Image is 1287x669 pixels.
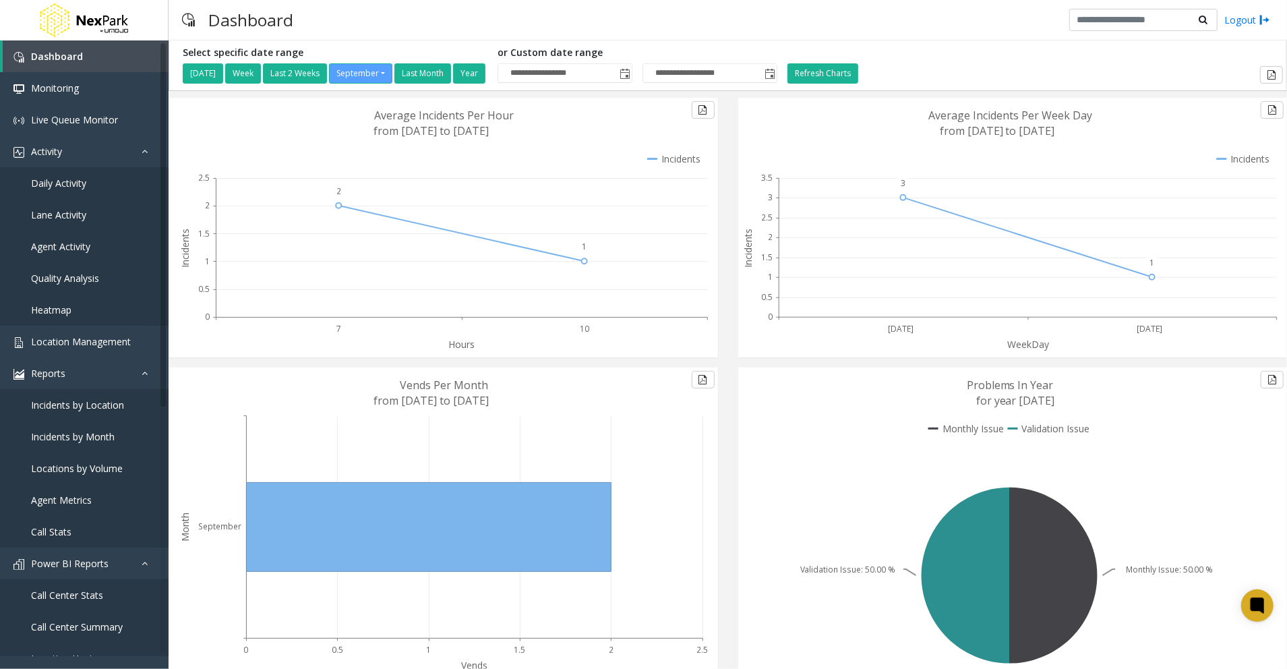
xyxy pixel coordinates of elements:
button: [DATE] [183,63,223,84]
text: 10 [580,323,589,334]
text: 1.5 [761,252,773,263]
text: Month [179,513,191,542]
h5: or Custom date range [498,47,777,59]
button: Export to pdf [1260,66,1283,84]
text: 7 [336,323,341,334]
span: Incidents by Month [31,430,115,443]
text: 3 [901,177,905,189]
text: Incidents [742,229,754,268]
button: Refresh Charts [787,63,858,84]
span: Toggle popup [762,64,777,83]
text: 3.5 [761,172,773,183]
text: Problems In Year [967,378,1054,392]
text: 1 [582,241,587,252]
span: Quality Analysis [31,272,99,285]
button: Export to pdf [692,371,715,388]
img: logout [1259,13,1270,27]
button: September [329,63,392,84]
text: 0.5 [332,644,343,656]
text: 0 [205,312,210,323]
text: Average Incidents Per Hour [375,108,514,123]
span: Lane Activity [31,208,86,221]
text: Incidents [179,229,191,268]
span: Activity [31,145,62,158]
text: 1 [426,644,431,656]
text: 2 [609,644,613,656]
img: 'icon' [13,147,24,158]
img: 'icon' [13,369,24,380]
span: Live Queue Monitor [31,113,118,126]
span: Call Center Stats [31,589,103,602]
span: Agent Activity [31,240,90,253]
a: Logout [1224,13,1270,27]
text: 3 [768,192,773,204]
text: Validation Issue: 50.00 % [800,564,895,575]
text: Monthly Issue: 50.00 % [1126,564,1214,575]
text: 0.5 [198,283,210,295]
h5: Select specific date range [183,47,487,59]
text: September [198,521,241,533]
span: Dashboard [31,50,83,63]
text: Average Incidents Per Week Day [928,108,1092,123]
img: pageIcon [182,3,195,36]
span: Power BI Reports [31,557,109,570]
text: 0.5 [761,291,773,303]
text: 1 [205,256,210,267]
text: [DATE] [1137,323,1162,334]
span: Locations by Volume [31,462,123,475]
text: 2.5 [761,212,773,223]
text: 2.5 [696,644,708,656]
button: Last 2 Weeks [263,63,327,84]
span: Call Stats [31,525,71,538]
text: 2 [768,232,773,243]
img: 'icon' [13,84,24,94]
span: Location Management [31,335,131,348]
text: 2.5 [198,172,210,183]
span: Daily Activity [31,177,86,190]
button: Export to pdf [692,101,715,119]
text: 1 [768,272,773,283]
span: Toggle popup [617,64,632,83]
button: Year [453,63,485,84]
button: Export to pdf [1261,101,1284,119]
span: Call Center Summary [31,620,123,633]
text: 2 [336,185,341,197]
span: Agent Metrics [31,494,92,506]
text: 2 [205,200,210,211]
button: Week [225,63,261,84]
img: 'icon' [13,115,24,126]
text: 1.5 [198,228,210,239]
span: Location Heatmap [31,652,113,665]
img: 'icon' [13,559,24,570]
h3: Dashboard [202,3,300,36]
button: Last Month [394,63,451,84]
img: 'icon' [13,52,24,63]
text: for year [DATE] [976,393,1055,408]
span: Incidents by Location [31,399,124,411]
text: WeekDay [1007,338,1050,351]
img: 'icon' [13,337,24,348]
text: [DATE] [888,323,914,334]
text: Vends Per Month [400,378,488,392]
text: from [DATE] to [DATE] [373,393,489,408]
span: Heatmap [31,303,71,316]
span: Monitoring [31,82,79,94]
text: from [DATE] to [DATE] [940,123,1055,138]
span: Reports [31,367,65,380]
text: 1 [1149,257,1154,268]
button: Export to pdf [1261,371,1284,388]
text: 0 [244,644,249,656]
text: Hours [448,338,475,351]
text: from [DATE] to [DATE] [373,123,489,138]
a: Dashboard [3,40,169,72]
text: 1.5 [514,644,525,656]
text: 0 [768,312,773,323]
